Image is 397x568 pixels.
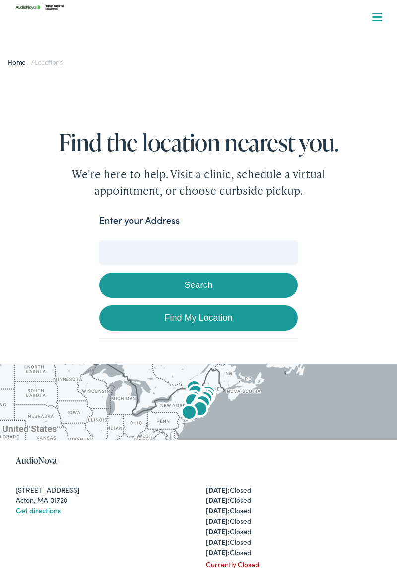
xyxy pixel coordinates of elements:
div: AudioNova [183,393,214,425]
strong: [DATE]: [206,547,230,557]
div: AudioNova [184,394,216,426]
a: AudioNova [16,454,57,466]
div: True North Hearing by AudioNova [178,384,209,416]
a: Find My Location [99,305,298,331]
div: Acton, MA 01720 [16,495,191,505]
input: Enter your address or zip code [99,240,298,265]
div: We're here to help. Visit a clinic, schedule a virtual appointment, or choose curbside pickup. [40,166,357,199]
div: AudioNova [187,388,218,420]
strong: [DATE]: [206,537,230,547]
a: Get directions [16,505,61,515]
button: Search [99,273,298,298]
div: AudioNova [177,386,208,418]
div: AudioNova [180,378,211,410]
div: AudioNova [178,373,210,405]
a: What We Offer [15,40,389,61]
div: [STREET_ADDRESS] [16,485,191,495]
div: AudioNova [191,382,223,414]
strong: [DATE]: [206,505,230,515]
div: AudioNova [189,384,221,416]
span: Locations [34,57,63,67]
strong: [DATE]: [206,495,230,505]
span: / [7,57,63,67]
div: AudioNova [173,398,205,429]
strong: [DATE]: [206,485,230,495]
div: AudioNova [186,387,218,419]
div: Closed Closed Closed Closed Closed Closed Closed [206,485,381,558]
label: Enter your Address [99,213,180,228]
div: True North Hearing by AudioNova [192,379,224,411]
strong: [DATE]: [206,526,230,536]
strong: [DATE]: [206,516,230,526]
a: Home [7,57,31,67]
h1: Find the location nearest you. [8,129,389,155]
